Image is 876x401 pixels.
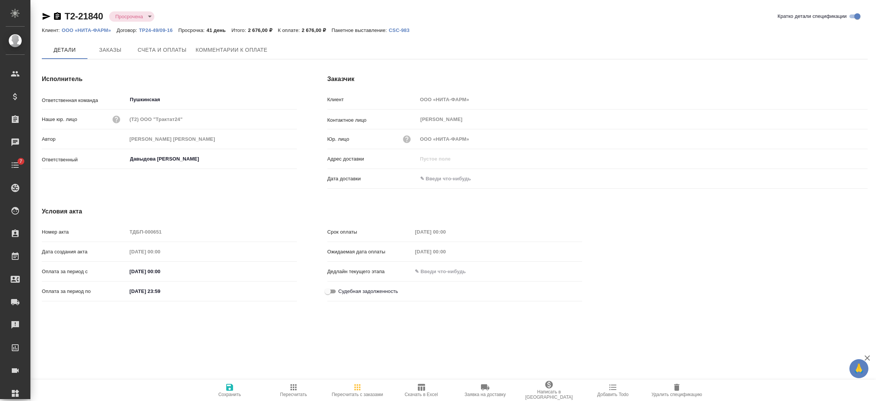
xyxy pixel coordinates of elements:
[327,228,413,236] p: Срок оплаты
[417,153,868,164] input: Пустое поле
[852,361,865,377] span: 🙏
[42,228,127,236] p: Номер акта
[62,27,117,33] a: ООО «НИТА-ФАРМ»
[2,156,29,175] a: 7
[178,27,206,33] p: Просрочка:
[849,359,868,378] button: 🙏
[196,45,268,55] span: Комментарии к оплате
[293,99,294,100] button: Open
[127,114,297,125] input: Пустое поле
[117,27,139,33] p: Договор:
[293,158,294,160] button: Open
[42,12,51,21] button: Скопировать ссылку для ЯМессенджера
[327,96,417,103] p: Клиент
[42,288,127,295] p: Оплата за период по
[327,268,413,275] p: Дедлайн текущего этапа
[127,226,297,237] input: Пустое поле
[332,27,389,33] p: Пакетное выставление:
[42,207,582,216] h4: Условия акта
[15,158,27,165] span: 7
[113,13,145,20] button: Просрочена
[412,246,479,257] input: Пустое поле
[42,27,62,33] p: Клиент:
[232,27,248,33] p: Итого:
[327,155,417,163] p: Адрес доставки
[206,27,231,33] p: 41 день
[46,45,83,55] span: Детали
[42,75,297,84] h4: Исполнитель
[139,27,179,33] a: ТР24-49/09-16
[65,11,103,21] a: Т2-21840
[327,135,349,143] p: Юр. лицо
[248,27,278,33] p: 2 676,00 ₽
[327,248,413,256] p: Ожидаемая дата оплаты
[127,286,194,297] input: ✎ Введи что-нибудь
[109,11,154,22] div: Просрочена
[778,13,847,20] span: Кратко детали спецификации
[42,248,127,256] p: Дата создания акта
[389,27,415,33] a: CSC-983
[412,226,479,237] input: Пустое поле
[417,134,868,145] input: Пустое поле
[42,116,77,123] p: Наше юр. лицо
[42,97,127,104] p: Ответственная команда
[327,116,417,124] p: Контактное лицо
[53,12,62,21] button: Скопировать ссылку
[92,45,129,55] span: Заказы
[138,45,187,55] span: Счета и оплаты
[42,156,127,164] p: Ответственный
[127,266,194,277] input: ✎ Введи что-нибудь
[278,27,302,33] p: К оплате:
[302,27,332,33] p: 2 676,00 ₽
[417,94,868,105] input: Пустое поле
[327,175,417,183] p: Дата доставки
[42,135,127,143] p: Автор
[417,173,484,184] input: ✎ Введи что-нибудь
[42,268,127,275] p: Оплата за период с
[327,75,868,84] h4: Заказчик
[127,134,297,145] input: Пустое поле
[338,288,398,295] span: Судебная задолженность
[127,246,194,257] input: Пустое поле
[412,266,479,277] input: ✎ Введи что-нибудь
